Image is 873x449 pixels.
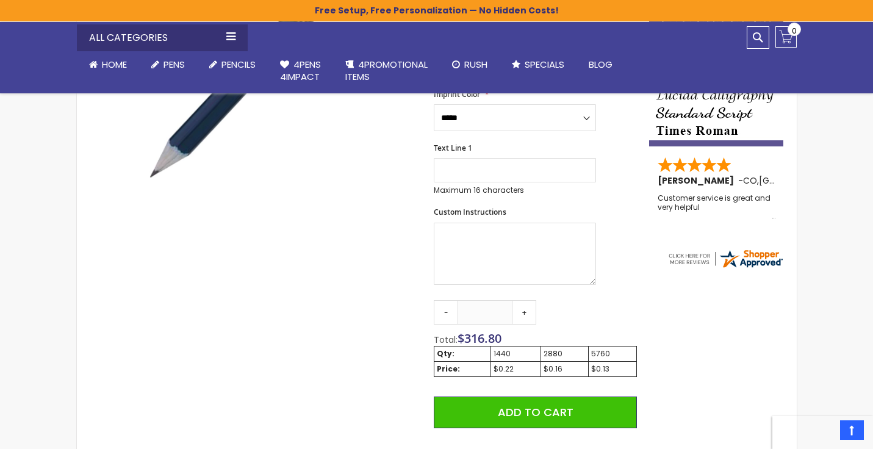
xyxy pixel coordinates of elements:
span: $ [458,330,501,347]
span: [PERSON_NAME] [658,174,738,187]
div: $0.22 [494,364,538,374]
span: Imprint Color [434,89,480,99]
span: Text Line 1 [434,143,472,153]
strong: Price: [437,364,460,374]
span: Pens [163,58,185,71]
a: 0 [775,26,797,48]
div: $0.13 [591,364,633,374]
span: 4Pens 4impact [280,58,321,83]
span: Total: [434,334,458,346]
div: 5760 [591,349,633,359]
span: Custom Instructions [434,207,506,217]
span: 0 [792,25,797,37]
a: Home [77,51,139,78]
button: Add to Cart [434,397,636,428]
a: Rush [440,51,500,78]
div: All Categories [77,24,248,51]
a: + [512,300,536,325]
div: $0.16 [544,364,586,374]
span: Home [102,58,127,71]
img: 4pens.com widget logo [667,248,784,270]
a: Pencils [197,51,268,78]
a: 4PROMOTIONALITEMS [333,51,440,91]
span: Blog [589,58,613,71]
span: 4PROMOTIONAL ITEMS [345,58,428,83]
a: Pens [139,51,197,78]
span: Specials [525,58,564,71]
span: CO [743,174,757,187]
div: 2880 [544,349,586,359]
a: Blog [577,51,625,78]
p: Maximum 16 characters [434,185,596,195]
strong: Qty: [437,348,454,359]
span: Pencils [221,58,256,71]
a: 4pens.com certificate URL [667,262,784,272]
iframe: Google Customer Reviews [772,416,873,449]
div: 1440 [494,349,538,359]
span: [GEOGRAPHIC_DATA] [759,174,849,187]
a: - [434,300,458,325]
span: - , [738,174,849,187]
span: 316.80 [464,330,501,347]
a: 4Pens4impact [268,51,333,91]
a: Specials [500,51,577,78]
span: Add to Cart [498,404,573,420]
span: Rush [464,58,487,71]
div: Customer service is great and very helpful [658,194,776,220]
